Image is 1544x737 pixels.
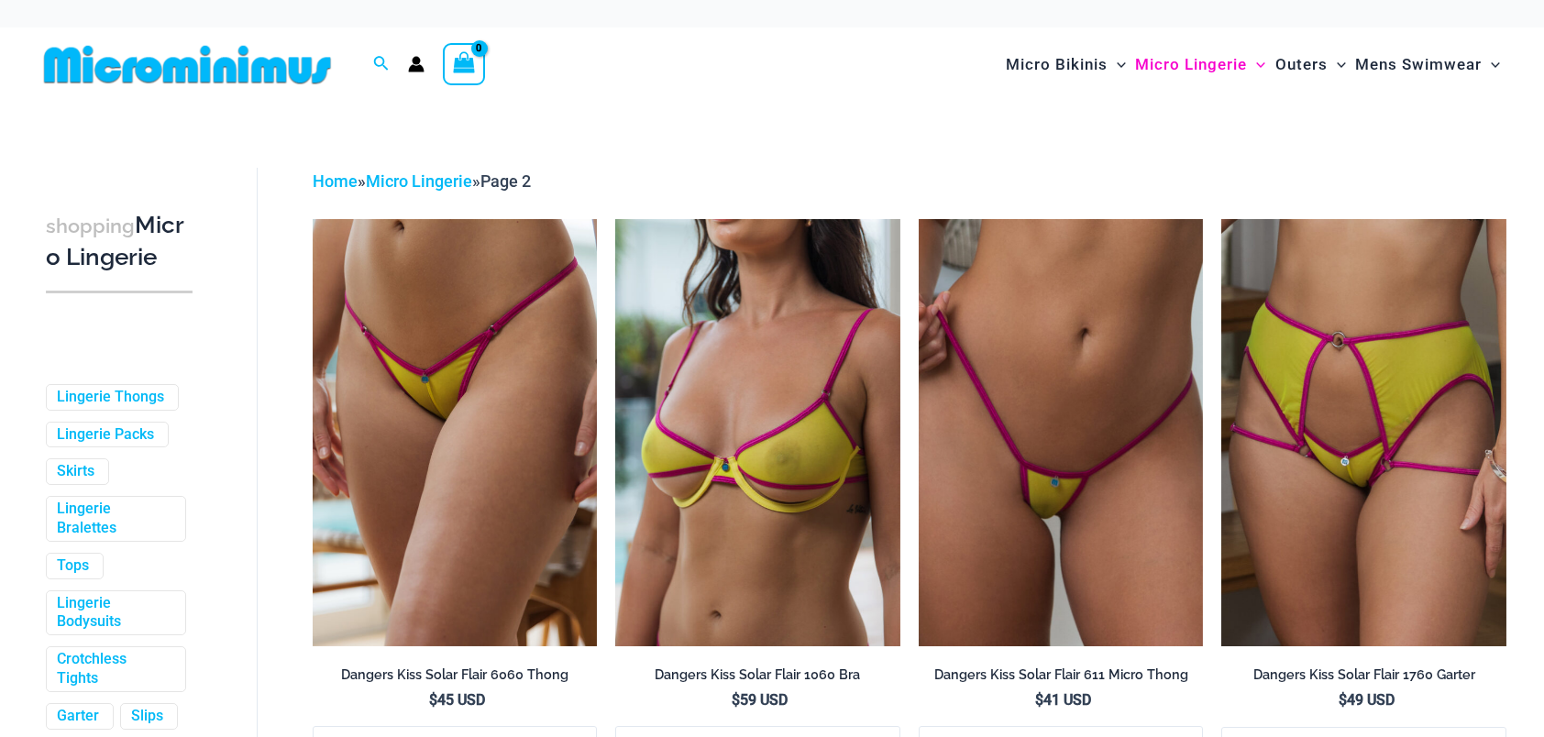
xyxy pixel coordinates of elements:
[1108,41,1126,88] span: Menu Toggle
[131,707,163,726] a: Slips
[1130,37,1270,93] a: Micro LingerieMenu ToggleMenu Toggle
[615,666,900,684] h2: Dangers Kiss Solar Flair 1060 Bra
[429,691,437,709] span: $
[313,219,598,646] img: Dangers Kiss Solar Flair 6060 Thong 01
[443,43,485,85] a: View Shopping Cart, empty
[313,219,598,646] a: Dangers Kiss Solar Flair 6060 Thong 01Dangers Kiss Solar Flair 6060 Thong 02Dangers Kiss Solar Fl...
[1221,666,1506,690] a: Dangers Kiss Solar Flair 1760 Garter
[37,44,338,85] img: MM SHOP LOGO FLAT
[919,666,1204,684] h2: Dangers Kiss Solar Flair 611 Micro Thong
[1001,37,1130,93] a: Micro BikinisMenu ToggleMenu Toggle
[615,219,900,646] a: Dangers Kiss Solar Flair 1060 Bra 01Dangers Kiss Solar Flair 1060 Bra 02Dangers Kiss Solar Flair ...
[373,53,390,76] a: Search icon link
[57,556,89,576] a: Tops
[1482,41,1500,88] span: Menu Toggle
[1221,666,1506,684] h2: Dangers Kiss Solar Flair 1760 Garter
[57,707,99,726] a: Garter
[57,650,171,688] a: Crotchless Tights
[919,219,1204,646] img: Dangers Kiss Solar Flair 611 Micro 01
[57,388,164,407] a: Lingerie Thongs
[313,171,531,191] span: » »
[366,171,472,191] a: Micro Lingerie
[1339,691,1395,709] bdi: 49 USD
[615,219,900,646] img: Dangers Kiss Solar Flair 1060 Bra 01
[732,691,740,709] span: $
[615,666,900,690] a: Dangers Kiss Solar Flair 1060 Bra
[46,210,193,273] h3: Micro Lingerie
[919,219,1204,646] a: Dangers Kiss Solar Flair 611 Micro 01Dangers Kiss Solar Flair 611 Micro 02Dangers Kiss Solar Flai...
[57,594,171,632] a: Lingerie Bodysuits
[919,666,1204,690] a: Dangers Kiss Solar Flair 611 Micro Thong
[1275,41,1328,88] span: Outers
[1135,41,1247,88] span: Micro Lingerie
[313,666,598,684] h2: Dangers Kiss Solar Flair 6060 Thong
[429,691,485,709] bdi: 45 USD
[313,666,598,690] a: Dangers Kiss Solar Flair 6060 Thong
[1328,41,1346,88] span: Menu Toggle
[1339,691,1347,709] span: $
[408,56,425,72] a: Account icon link
[57,462,94,481] a: Skirts
[1247,41,1265,88] span: Menu Toggle
[1221,219,1506,646] img: Dangers Kiss Solar Flair 6060 Thong 1760 Garter 03
[998,34,1507,95] nav: Site Navigation
[57,500,171,538] a: Lingerie Bralettes
[1221,219,1506,646] a: Dangers Kiss Solar Flair 6060 Thong 1760 Garter 03Dangers Kiss Solar Flair 6060 Thong 1760 Garter...
[313,171,358,191] a: Home
[1271,37,1351,93] a: OutersMenu ToggleMenu Toggle
[57,425,154,445] a: Lingerie Packs
[1035,691,1043,709] span: $
[1006,41,1108,88] span: Micro Bikinis
[480,171,531,191] span: Page 2
[1035,691,1091,709] bdi: 41 USD
[46,214,135,237] span: shopping
[1355,41,1482,88] span: Mens Swimwear
[1351,37,1505,93] a: Mens SwimwearMenu ToggleMenu Toggle
[732,691,788,709] bdi: 59 USD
